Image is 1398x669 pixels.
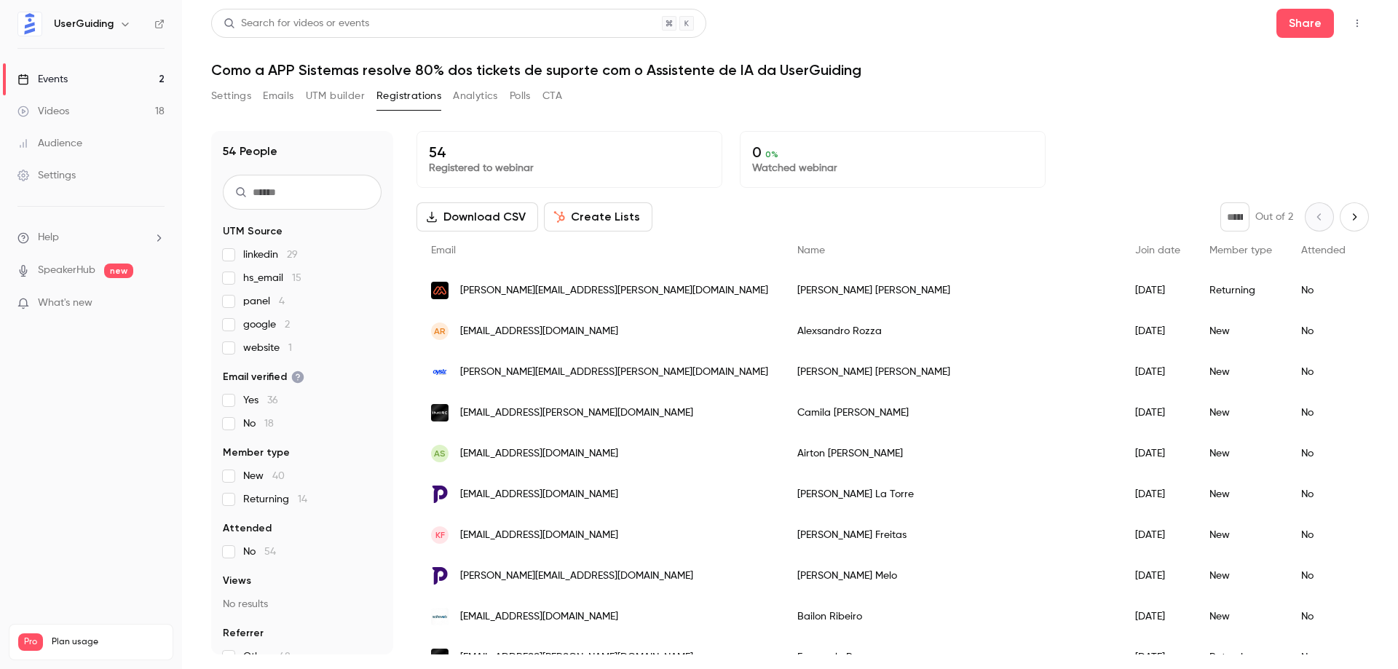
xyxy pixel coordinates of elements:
[38,230,59,245] span: Help
[783,515,1121,555] div: [PERSON_NAME] Freitas
[1121,311,1195,352] div: [DATE]
[1135,245,1180,256] span: Join date
[224,16,369,31] div: Search for videos or events
[1195,555,1287,596] div: New
[17,136,82,151] div: Audience
[460,365,768,380] span: [PERSON_NAME][EMAIL_ADDRESS][PERSON_NAME][DOMAIN_NAME]
[223,626,264,641] span: Referrer
[17,104,69,119] div: Videos
[431,245,456,256] span: Email
[264,547,276,557] span: 54
[223,224,382,664] section: facet-groups
[431,486,449,503] img: pipeimob.com.br
[1121,392,1195,433] div: [DATE]
[783,596,1121,637] div: Bailon Ribeiro
[752,161,1033,175] p: Watched webinar
[460,528,618,543] span: [EMAIL_ADDRESS][DOMAIN_NAME]
[1255,210,1293,224] p: Out of 2
[1195,596,1287,637] div: New
[279,296,285,306] span: 4
[1121,433,1195,474] div: [DATE]
[783,555,1121,596] div: [PERSON_NAME] Melo
[765,149,778,159] span: 0 %
[460,650,693,665] span: [EMAIL_ADDRESS][PERSON_NAME][DOMAIN_NAME]
[285,320,290,330] span: 2
[223,143,277,160] h1: 54 People
[1276,9,1334,38] button: Share
[223,521,272,536] span: Attended
[460,487,618,502] span: [EMAIL_ADDRESS][DOMAIN_NAME]
[1121,515,1195,555] div: [DATE]
[376,84,441,108] button: Registrations
[243,393,278,408] span: Yes
[243,294,285,309] span: panel
[267,395,278,405] span: 36
[38,296,92,311] span: What's new
[431,404,449,421] img: inhire.com.br
[797,245,825,256] span: Name
[460,283,768,298] span: [PERSON_NAME][EMAIL_ADDRESS][PERSON_NAME][DOMAIN_NAME]
[460,446,618,462] span: [EMAIL_ADDRESS][DOMAIN_NAME]
[1195,311,1287,352] div: New
[431,608,449,625] img: safeweb.com.br
[1287,555,1360,596] div: No
[1287,392,1360,433] div: No
[147,297,165,310] iframe: Noticeable Trigger
[783,474,1121,515] div: [PERSON_NAME] La Torre
[17,168,76,183] div: Settings
[460,405,693,421] span: [EMAIL_ADDRESS][PERSON_NAME][DOMAIN_NAME]
[783,352,1121,392] div: [PERSON_NAME] [PERSON_NAME]
[510,84,531,108] button: Polls
[1121,555,1195,596] div: [DATE]
[272,471,285,481] span: 40
[243,469,285,483] span: New
[292,273,301,283] span: 15
[1195,392,1287,433] div: New
[243,416,274,431] span: No
[243,341,292,355] span: website
[243,545,276,559] span: No
[431,363,449,381] img: oystr.com.br
[1121,596,1195,637] div: [DATE]
[243,649,291,664] span: Other
[434,447,446,460] span: AS
[431,567,449,585] img: pipeimob.com.br
[429,143,710,161] p: 54
[104,264,133,278] span: new
[460,569,693,584] span: [PERSON_NAME][EMAIL_ADDRESS][DOMAIN_NAME]
[243,271,301,285] span: hs_email
[243,317,290,332] span: google
[1287,433,1360,474] div: No
[460,324,618,339] span: [EMAIL_ADDRESS][DOMAIN_NAME]
[460,609,618,625] span: [EMAIL_ADDRESS][DOMAIN_NAME]
[1195,352,1287,392] div: New
[223,574,251,588] span: Views
[1195,270,1287,311] div: Returning
[263,84,293,108] button: Emails
[783,433,1121,474] div: Airton [PERSON_NAME]
[211,61,1369,79] h1: Como a APP Sistemas resolve 80% dos tickets de suporte com o Assistente de IA da UserGuiding
[1121,270,1195,311] div: [DATE]
[223,370,304,384] span: Email verified
[243,492,307,507] span: Returning
[38,263,95,278] a: SpeakerHub
[288,343,292,353] span: 1
[1340,202,1369,231] button: Next page
[783,311,1121,352] div: Alexsandro Rozza
[1209,245,1272,256] span: Member type
[752,143,1033,161] p: 0
[54,17,114,31] h6: UserGuiding
[287,250,298,260] span: 29
[223,597,382,611] p: No results
[431,649,449,666] img: inhire.com.br
[1287,474,1360,515] div: No
[1301,245,1346,256] span: Attended
[1195,474,1287,515] div: New
[431,282,449,299] img: mereo.com
[279,652,291,662] span: 48
[52,636,164,648] span: Plan usage
[1121,474,1195,515] div: [DATE]
[1121,352,1195,392] div: [DATE]
[542,84,562,108] button: CTA
[298,494,307,504] span: 14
